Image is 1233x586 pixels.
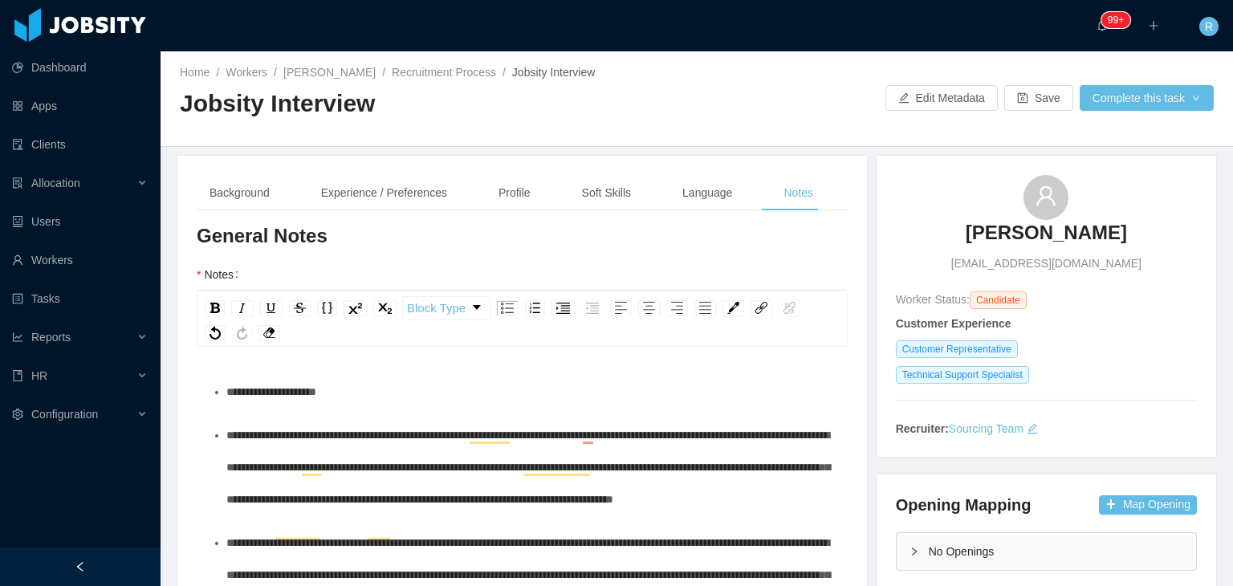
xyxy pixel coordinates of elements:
[231,300,254,316] div: Italic
[308,175,460,211] div: Experience / Preferences
[205,300,225,316] div: Bold
[197,223,848,249] h3: General Notes
[1035,185,1057,207] i: icon: user
[669,175,745,211] div: Language
[31,369,47,382] span: HR
[610,300,632,316] div: Left
[232,325,252,341] div: Redo
[402,296,490,320] div: rdw-dropdown
[12,409,23,420] i: icon: setting
[719,296,747,320] div: rdw-color-picker
[12,370,23,381] i: icon: book
[694,300,716,316] div: Justify
[407,292,466,324] span: Block Type
[909,547,919,556] i: icon: right
[1097,20,1108,31] i: icon: bell
[751,300,772,316] div: Link
[392,66,496,79] a: Recruitment Process
[258,325,280,341] div: Remove
[747,296,804,320] div: rdw-link-control
[180,66,210,79] a: Home
[12,177,23,189] i: icon: solution
[1080,85,1214,111] button: Complete this taskicon: down
[503,66,506,79] span: /
[400,296,493,320] div: rdw-block-control
[949,422,1023,435] a: Sourcing Team
[12,128,148,161] a: icon: auditClients
[205,325,226,341] div: Undo
[779,300,800,316] div: Unlink
[31,177,80,189] span: Allocation
[12,206,148,238] a: icon: robotUsers
[885,85,998,111] button: icon: editEdit Metadata
[966,220,1127,255] a: [PERSON_NAME]
[1205,17,1213,36] span: R
[896,293,970,306] span: Worker Status:
[201,296,400,320] div: rdw-inline-control
[12,90,148,122] a: icon: appstoreApps
[197,268,245,281] label: Notes
[283,66,376,79] a: [PERSON_NAME]
[966,220,1127,246] h3: [PERSON_NAME]
[197,291,848,347] div: rdw-toolbar
[525,300,545,316] div: Ordered
[201,325,255,341] div: rdw-history-control
[771,175,826,211] div: Notes
[274,66,277,79] span: /
[896,317,1011,330] strong: Customer Experience
[180,87,697,120] h2: Jobsity Interview
[581,300,604,316] div: Outdent
[897,533,1196,570] div: icon: rightNo Openings
[896,340,1018,358] span: Customer Representative
[496,300,519,316] div: Unordered
[255,325,283,341] div: rdw-remove-control
[289,300,311,316] div: Strikethrough
[382,66,385,79] span: /
[486,175,543,211] div: Profile
[31,408,98,421] span: Configuration
[12,332,23,343] i: icon: line-chart
[317,300,337,316] div: Monospace
[12,244,148,276] a: icon: userWorkers
[12,283,148,315] a: icon: profileTasks
[493,296,607,320] div: rdw-list-control
[1027,423,1038,434] i: icon: edit
[373,300,397,316] div: Subscript
[1148,20,1159,31] i: icon: plus
[666,300,688,316] div: Right
[226,66,267,79] a: Workers
[551,300,575,316] div: Indent
[951,255,1141,272] span: [EMAIL_ADDRESS][DOMAIN_NAME]
[31,331,71,344] span: Reports
[12,51,148,83] a: icon: pie-chartDashboard
[1099,495,1197,515] button: icon: plusMap Opening
[403,297,490,319] a: Block Type
[216,66,219,79] span: /
[1004,85,1073,111] button: icon: saveSave
[344,300,367,316] div: Superscript
[896,422,949,435] strong: Recruiter:
[638,300,660,316] div: Center
[896,494,1032,516] h4: Opening Mapping
[260,300,283,316] div: Underline
[970,291,1027,309] span: Candidate
[197,175,283,211] div: Background
[1101,12,1130,28] sup: 240
[569,175,644,211] div: Soft Skills
[512,66,595,79] span: Jobsity Interview
[607,296,719,320] div: rdw-textalign-control
[896,366,1029,384] span: Technical Support Specialist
